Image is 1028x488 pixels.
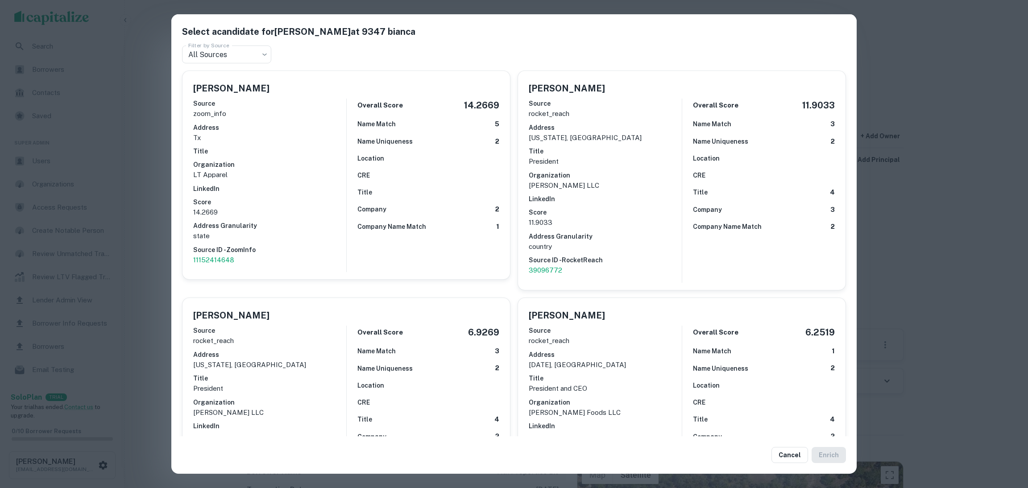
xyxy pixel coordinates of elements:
[693,364,748,373] h6: Name Uniqueness
[831,222,835,232] h6: 2
[693,397,705,407] h6: CRE
[494,414,499,425] h6: 4
[495,431,499,442] h6: 2
[693,432,722,442] h6: Company
[529,207,682,217] h6: Score
[529,170,682,180] h6: Organization
[831,431,835,442] h6: 2
[529,421,682,431] h6: LinkedIn
[529,108,682,119] p: rocket_reach
[802,99,835,112] h5: 11.9033
[464,99,499,112] h5: 14.2669
[529,309,605,322] h5: [PERSON_NAME]
[193,231,346,241] p: state
[529,265,682,276] a: 39096772
[357,346,396,356] h6: Name Match
[357,397,370,407] h6: CRE
[830,187,835,198] h6: 4
[495,136,499,147] h6: 2
[182,25,846,38] h5: Select a candidate for [PERSON_NAME] at 9347 bianca
[693,222,762,232] h6: Company Name Match
[495,204,499,215] h6: 2
[193,335,346,346] p: rocket_reach
[693,327,738,338] h6: Overall Score
[193,197,346,207] h6: Score
[193,326,346,335] h6: Source
[193,407,346,418] p: [PERSON_NAME] LLC
[529,326,682,335] h6: Source
[529,217,682,228] p: 11.9033
[693,205,722,215] h6: Company
[357,119,396,129] h6: Name Match
[529,335,682,346] p: rocket_reach
[529,350,682,360] h6: Address
[529,132,682,143] p: [US_STATE], [GEOGRAPHIC_DATA]
[357,327,403,338] h6: Overall Score
[983,417,1028,459] iframe: Chat Widget
[693,153,720,163] h6: Location
[357,153,384,163] h6: Location
[193,397,346,407] h6: Organization
[193,350,346,360] h6: Address
[495,363,499,373] h6: 2
[529,434,682,444] h6: Score
[357,414,372,424] h6: Title
[529,360,682,370] p: [DATE], [GEOGRAPHIC_DATA]
[193,99,346,108] h6: Source
[529,407,682,418] p: [PERSON_NAME] Foods LLC
[193,360,346,370] p: [US_STATE], [GEOGRAPHIC_DATA]
[193,184,346,194] h6: LinkedIn
[193,160,346,170] h6: Organization
[529,232,682,241] h6: Address Granularity
[357,100,403,111] h6: Overall Score
[529,180,682,191] p: [PERSON_NAME] LLC
[193,132,346,143] p: tx
[193,309,269,322] h5: [PERSON_NAME]
[357,204,386,214] h6: Company
[193,373,346,383] h6: Title
[529,241,682,252] p: country
[529,146,682,156] h6: Title
[693,380,720,390] h6: Location
[193,82,269,95] h5: [PERSON_NAME]
[193,108,346,119] p: zoom_info
[693,100,738,111] h6: Overall Score
[529,99,682,108] h6: Source
[188,41,229,49] label: Filter by Source
[193,170,346,180] p: LT Apparel
[193,421,346,431] h6: LinkedIn
[357,187,372,197] h6: Title
[193,146,346,156] h6: Title
[771,447,808,463] button: Cancel
[193,123,346,132] h6: Address
[468,326,499,339] h5: 6.9269
[693,170,705,180] h6: CRE
[693,346,731,356] h6: Name Match
[529,383,682,394] p: President and CEO
[193,434,346,444] h6: Score
[496,222,499,232] h6: 1
[529,156,682,167] p: President
[529,123,682,132] h6: Address
[529,194,682,204] h6: LinkedIn
[495,346,499,356] h6: 3
[693,136,748,146] h6: Name Uniqueness
[182,45,271,63] div: All Sources
[830,414,835,425] h6: 4
[193,255,346,265] p: 11152414648
[529,255,682,265] h6: Source ID - RocketReach
[529,82,605,95] h5: [PERSON_NAME]
[805,326,835,339] h5: 6.2519
[357,380,384,390] h6: Location
[693,414,708,424] h6: Title
[830,119,835,129] h6: 3
[193,207,346,218] p: 14.2669
[193,245,346,255] h6: Source ID - ZoomInfo
[193,383,346,394] p: President
[831,363,835,373] h6: 2
[832,346,835,356] h6: 1
[529,397,682,407] h6: Organization
[357,222,426,232] h6: Company Name Match
[193,221,346,231] h6: Address Granularity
